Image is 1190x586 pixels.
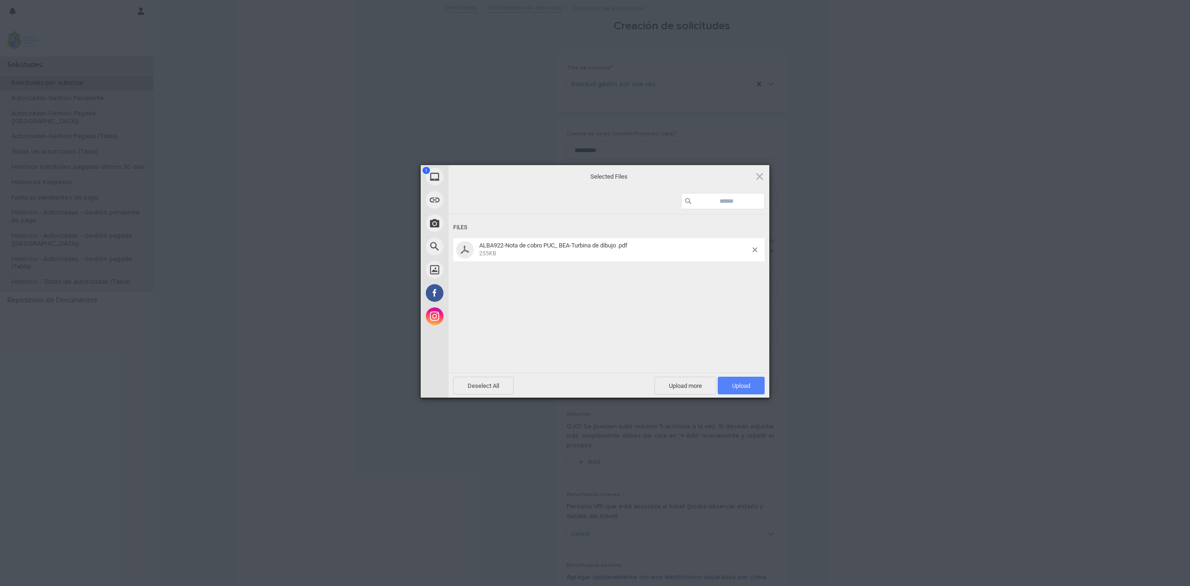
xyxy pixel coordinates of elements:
span: Upload [718,377,765,394]
div: Files [453,219,765,236]
div: Link (URL) [421,188,532,212]
span: Click here or hit ESC to close picker [754,171,765,181]
div: My Device [421,165,532,188]
span: Selected Files [516,173,702,181]
div: Unsplash [421,258,532,281]
div: Facebook [421,281,532,305]
span: Deselect All [453,377,514,394]
span: 1 [423,167,430,174]
span: Upload [732,382,750,389]
span: ALBA922-Nota de cobro PUC_ BEA-Turbina de dibujo .pdf [479,242,628,249]
span: 255KB [479,250,496,257]
div: Take Photo [421,212,532,235]
span: Upload more [654,377,716,394]
span: ALBA922-Nota de cobro PUC_ BEA-Turbina de dibujo .pdf [476,242,753,257]
div: Web Search [421,235,532,258]
div: Instagram [421,305,532,328]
